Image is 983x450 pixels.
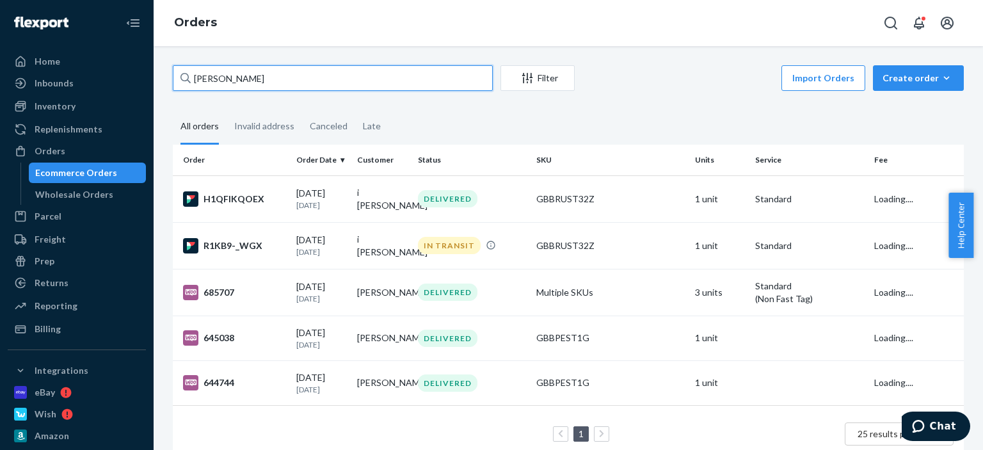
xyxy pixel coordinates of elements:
[8,404,146,424] a: Wish
[173,65,493,91] input: Search orders
[164,4,227,42] ol: breadcrumbs
[291,145,352,175] th: Order Date
[296,200,347,211] p: [DATE]
[183,191,286,207] div: H1QFIKQOEX
[352,222,413,269] td: i [PERSON_NAME]
[352,175,413,222] td: i [PERSON_NAME]
[8,296,146,316] a: Reporting
[35,188,113,201] div: Wholesale Orders
[183,330,286,346] div: 645038
[234,109,294,143] div: Invalid address
[418,374,477,392] div: DELIVERED
[296,246,347,257] p: [DATE]
[418,190,477,207] div: DELIVERED
[296,371,347,395] div: [DATE]
[352,269,413,316] td: [PERSON_NAME]
[35,255,54,268] div: Prep
[781,65,865,91] button: Import Orders
[8,251,146,271] a: Prep
[902,412,970,444] iframe: Opens a widget where you can chat to one of our agents
[869,145,964,175] th: Fee
[755,239,863,252] p: Standard
[878,10,904,36] button: Open Search Box
[750,145,868,175] th: Service
[35,210,61,223] div: Parcel
[35,323,61,335] div: Billing
[352,360,413,405] td: [PERSON_NAME]
[531,269,689,316] td: Multiple SKUs
[174,15,217,29] a: Orders
[690,269,751,316] td: 3 units
[501,72,574,84] div: Filter
[35,123,102,136] div: Replenishments
[8,73,146,93] a: Inbounds
[8,119,146,140] a: Replenishments
[8,382,146,403] a: eBay
[296,326,347,350] div: [DATE]
[296,280,347,304] div: [DATE]
[536,239,684,252] div: GBBRUST32Z
[14,17,68,29] img: Flexport logo
[690,316,751,360] td: 1 unit
[536,376,684,389] div: GBBPEST1G
[296,384,347,395] p: [DATE]
[35,166,117,179] div: Ecommerce Orders
[948,193,973,258] button: Help Center
[8,141,146,161] a: Orders
[873,65,964,91] button: Create order
[35,77,74,90] div: Inbounds
[29,163,147,183] a: Ecommerce Orders
[296,293,347,304] p: [DATE]
[418,284,477,301] div: DELIVERED
[755,280,863,293] p: Standard
[934,10,960,36] button: Open account menu
[35,386,55,399] div: eBay
[8,426,146,446] a: Amazon
[418,237,481,254] div: IN TRANSIT
[310,109,348,143] div: Canceled
[536,332,684,344] div: GBBPEST1G
[690,222,751,269] td: 1 unit
[531,145,689,175] th: SKU
[183,238,286,253] div: R1KB9-_WGX
[690,145,751,175] th: Units
[29,184,147,205] a: Wholesale Orders
[357,154,408,165] div: Customer
[8,273,146,293] a: Returns
[906,10,932,36] button: Open notifications
[296,234,347,257] div: [DATE]
[35,300,77,312] div: Reporting
[576,428,586,439] a: Page 1 is your current page
[183,285,286,300] div: 685707
[8,229,146,250] a: Freight
[363,109,381,143] div: Late
[296,187,347,211] div: [DATE]
[35,364,88,377] div: Integrations
[35,430,69,442] div: Amazon
[869,316,964,360] td: Loading....
[869,360,964,405] td: Loading....
[755,193,863,205] p: Standard
[120,10,146,36] button: Close Navigation
[35,145,65,157] div: Orders
[418,330,477,347] div: DELIVERED
[173,145,291,175] th: Order
[883,72,954,84] div: Create order
[869,222,964,269] td: Loading....
[690,175,751,222] td: 1 unit
[8,206,146,227] a: Parcel
[35,233,66,246] div: Freight
[869,269,964,316] td: Loading....
[8,96,146,117] a: Inventory
[500,65,575,91] button: Filter
[8,360,146,381] button: Integrations
[536,193,684,205] div: GBBRUST32Z
[35,408,56,421] div: Wish
[183,375,286,390] div: 644744
[690,360,751,405] td: 1 unit
[8,319,146,339] a: Billing
[296,339,347,350] p: [DATE]
[858,428,935,439] span: 25 results per page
